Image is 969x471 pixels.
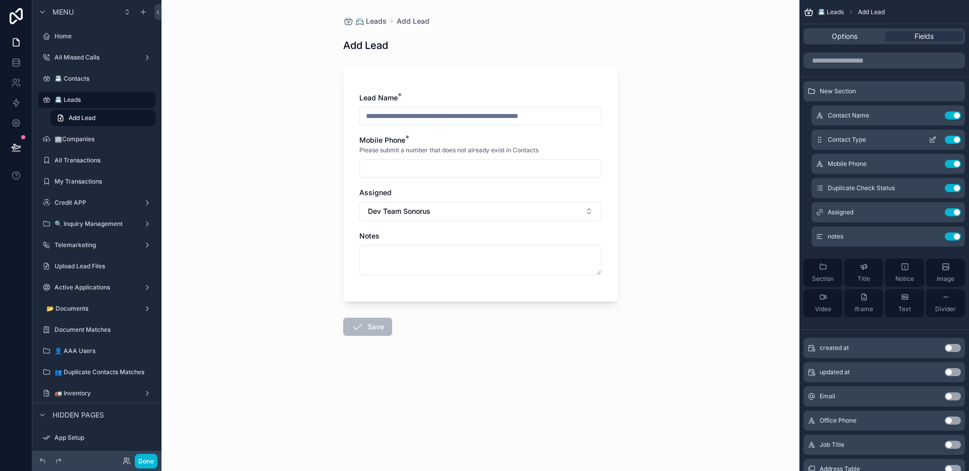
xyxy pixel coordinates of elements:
[397,16,429,26] a: Add Lead
[858,8,885,16] span: Add Lead
[55,156,153,164] label: All Transactions
[343,16,387,26] a: 📇 Leads
[820,417,856,425] span: Office Phone
[55,53,139,62] label: All Missed Calls
[854,305,873,313] span: iframe
[38,322,155,338] a: Document Matches
[38,131,155,147] a: 🏢Companies
[55,220,139,228] label: 🔍 Inquiry Management
[55,434,153,442] label: App Setup
[359,146,539,154] span: Please submit a number that does not already exist in Contacts
[368,206,430,216] span: Dev Team Sonorus
[343,38,388,52] h1: Add Lead
[38,301,155,317] a: 📂 Documents
[55,178,153,186] label: My Transactions
[38,430,155,446] a: App Setup
[820,392,835,400] span: Email
[38,364,155,380] a: 👥 Duplicate Contacts Matches
[828,208,853,216] span: Assigned
[38,343,155,359] a: 👤 AAA Users
[38,279,155,296] a: Active Applications
[937,275,954,283] span: Image
[52,7,74,17] span: Menu
[38,173,155,190] a: My Transactions
[820,441,844,449] span: Job Title
[38,385,155,401] a: 🚛 Inventory
[69,114,95,122] span: Add Lead
[926,259,965,287] button: Image
[355,16,387,26] span: 📇 Leads
[55,135,153,143] label: 🏢Companies
[926,289,965,317] button: Divider
[55,283,139,291] label: Active Applications
[812,275,834,283] span: Section
[38,152,155,168] a: All Transactions
[55,75,153,83] label: 📇 Contacts
[38,92,155,108] a: 📇 Leads
[55,241,139,249] label: Telemarketing
[55,368,153,376] label: 👥 Duplicate Contacts Matches
[52,410,104,420] span: Hidden pages
[38,28,155,44] a: Home
[828,184,895,192] span: Duplicate Check Status
[38,237,155,253] a: Telemarketing
[828,160,867,168] span: Mobile Phone
[828,111,869,120] span: Contact Name
[803,289,842,317] button: Video
[55,262,153,270] label: Upload Lead Files
[38,49,155,66] a: All Missed Calls
[55,32,153,40] label: Home
[38,258,155,274] a: Upload Lead Files
[55,347,153,355] label: 👤 AAA Users
[820,368,850,376] span: updated at
[885,259,924,287] button: Notice
[885,289,924,317] button: Text
[815,305,831,313] span: Video
[55,96,149,104] label: 📇 Leads
[359,93,398,102] span: Lead Name
[914,31,934,41] span: Fields
[359,136,405,144] span: Mobile Phone
[803,259,842,287] button: Section
[38,71,155,87] a: 📇 Contacts
[359,202,602,221] button: Select Button
[38,195,155,211] a: Credit APP
[359,231,380,240] span: Notes
[818,8,844,16] span: 📇 Leads
[935,305,956,313] span: Divider
[895,275,914,283] span: Notice
[898,305,911,313] span: Text
[844,259,883,287] button: Title
[55,199,139,207] label: Credit APP
[38,216,155,232] a: 🔍 Inquiry Management
[844,289,883,317] button: iframe
[828,136,866,144] span: Contact Type
[857,275,870,283] span: Title
[820,344,849,352] span: created at
[832,31,857,41] span: Options
[55,326,153,334] label: Document Matches
[359,188,392,197] span: Assigned
[820,87,856,95] span: New Section
[828,232,843,241] span: notes
[135,454,157,468] button: Done
[46,305,139,313] label: 📂 Documents
[50,110,155,126] a: Add Lead
[55,389,139,397] label: 🚛 Inventory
